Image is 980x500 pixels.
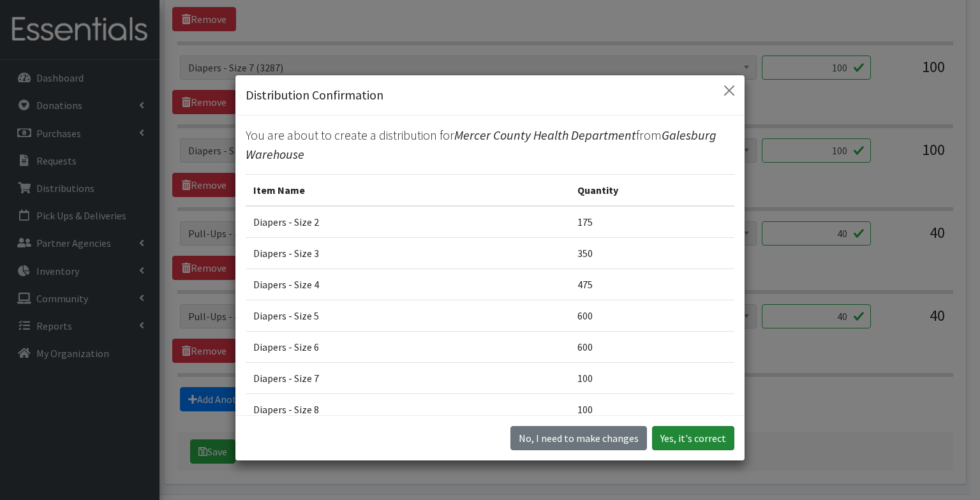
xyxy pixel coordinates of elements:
[246,300,570,331] td: Diapers - Size 5
[570,237,734,268] td: 350
[246,174,570,206] th: Item Name
[570,300,734,331] td: 600
[570,331,734,362] td: 600
[246,393,570,425] td: Diapers - Size 8
[570,393,734,425] td: 100
[246,268,570,300] td: Diapers - Size 4
[570,174,734,206] th: Quantity
[570,206,734,238] td: 175
[246,126,734,164] p: You are about to create a distribution for from
[454,127,636,143] span: Mercer County Health Department
[246,237,570,268] td: Diapers - Size 3
[570,268,734,300] td: 475
[510,426,647,450] button: No I need to make changes
[719,80,739,101] button: Close
[246,206,570,238] td: Diapers - Size 2
[652,426,734,450] button: Yes, it's correct
[246,331,570,362] td: Diapers - Size 6
[570,362,734,393] td: 100
[246,127,716,162] span: Galesburg Warehouse
[246,85,383,105] h5: Distribution Confirmation
[246,362,570,393] td: Diapers - Size 7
